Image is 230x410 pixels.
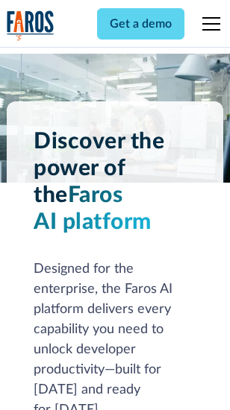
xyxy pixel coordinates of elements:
h1: Discover the power of the [34,128,196,236]
span: Faros AI platform [34,184,152,233]
img: Logo of the analytics and reporting company Faros. [7,10,55,41]
div: menu [193,6,223,42]
a: home [7,10,55,41]
a: Get a demo [97,8,184,40]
